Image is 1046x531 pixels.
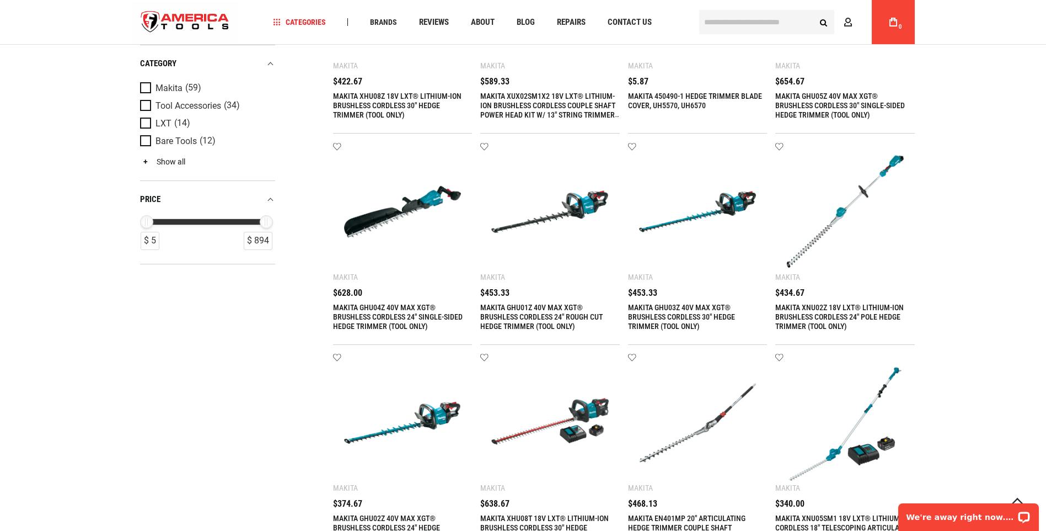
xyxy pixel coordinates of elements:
[155,100,221,110] span: Tool Accessories
[628,484,653,492] div: Makita
[480,484,505,492] div: Makita
[813,12,834,33] button: Search
[419,18,449,26] span: Reviews
[775,273,800,282] div: Makita
[268,15,331,30] a: Categories
[132,2,239,43] img: America Tools
[628,273,653,282] div: Makita
[333,303,463,331] a: MAKITA GHU04Z 40V MAX XGT® BRUSHLESS CORDLESS 24" SINGLE-SIDED HEDGE TRIMMER (TOOL ONLY)
[491,153,609,270] img: MAKITA GHU01Z 40V MAX XGT® BRUSHLESS CORDLESS 24
[200,136,216,146] span: (12)
[333,61,358,70] div: Makita
[132,2,239,43] a: store logo
[517,18,535,26] span: Blog
[155,136,197,146] span: Bare Tools
[628,303,735,331] a: MAKITA GHU03Z 40V MAX XGT® BRUSHLESS CORDLESS 30" HEDGE TRIMMER (TOOL ONLY)
[155,83,183,93] span: Makita
[639,153,757,270] img: MAKITA GHU03Z 40V MAX XGT® BRUSHLESS CORDLESS 30
[471,18,495,26] span: About
[775,92,905,119] a: MAKITA GHU05Z 40V MAX XGT® BRUSHLESS CORDLESS 30" SINGLE-SIDED HEDGE TRIMMER (TOOL ONLY)
[775,484,800,492] div: Makita
[775,289,804,298] span: $434.67
[603,15,657,30] a: Contact Us
[786,364,904,482] img: MAKITA XNU05SM1 18V LXT® LITHIUM-ION CORDLESS 18
[344,153,462,270] img: MAKITA GHU04Z 40V MAX XGT® BRUSHLESS CORDLESS 24
[775,303,904,331] a: MAKITA XNU02Z 18V LXT® LITHIUM-ION BRUSHLESS CORDLESS 24" POLE HEDGE TRIMMER (TOOL ONLY)
[628,61,653,70] div: Makita
[628,77,648,86] span: $5.87
[628,500,657,508] span: $468.13
[140,44,275,264] div: Product Filters
[891,496,1046,531] iframe: LiveChat chat widget
[370,18,397,26] span: Brands
[480,61,505,70] div: Makita
[273,18,326,26] span: Categories
[140,192,275,206] div: price
[333,484,358,492] div: Makita
[786,153,904,270] img: MAKITA XNU02Z 18V LXT® LITHIUM-ION BRUSHLESS CORDLESS 24
[414,15,454,30] a: Reviews
[552,15,591,30] a: Repairs
[491,364,609,482] img: MAKITA XHU08T 18V LXT® LITHIUM-ION BRUSHLESS CORDLESS 30
[775,61,800,70] div: Makita
[608,18,652,26] span: Contact Us
[628,92,762,110] a: MAKITA 450490-1 HEDGE TRIMMER BLADE COVER, UH5570, UH6570
[140,82,272,94] a: Makita (59)
[512,15,540,30] a: Blog
[333,289,362,298] span: $628.00
[639,364,757,482] img: MAKITA EN401MP 20
[333,77,362,86] span: $422.67
[140,99,272,111] a: Tool Accessories (34)
[185,83,201,93] span: (59)
[480,303,603,331] a: MAKITA GHU01Z 40V MAX XGT® BRUSHLESS CORDLESS 24" ROUGH CUT HEDGE TRIMMER (TOOL ONLY)
[628,289,657,298] span: $453.33
[365,15,402,30] a: Brands
[899,24,902,30] span: 0
[480,92,619,138] a: MAKITA XUX02SM1X2 18V LXT® LITHIUM-ION BRUSHLESS CORDLESS COUPLE SHAFT POWER HEAD KIT W/ 13" STRI...
[480,77,509,86] span: $589.33
[140,117,272,129] a: LXT (14)
[140,157,185,166] a: Show all
[775,500,804,508] span: $340.00
[140,56,275,71] div: category
[224,101,240,110] span: (34)
[140,135,272,147] a: Bare Tools (12)
[466,15,500,30] a: About
[480,273,505,282] div: Makita
[344,364,462,482] img: MAKITA GHU02Z 40V MAX XGT® BRUSHLESS CORDLESS 24
[333,92,462,119] a: MAKITA XHU08Z 18V LXT® LITHIUM-ION BRUSHLESS CORDLESS 30" HEDGE TRIMMER (TOOL ONLY)
[141,231,159,249] div: $ 5
[333,273,358,282] div: Makita
[333,500,362,508] span: $374.67
[244,231,272,249] div: $ 894
[174,119,190,128] span: (14)
[775,77,804,86] span: $654.67
[480,500,509,508] span: $638.67
[557,18,586,26] span: Repairs
[480,289,509,298] span: $453.33
[155,118,171,128] span: LXT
